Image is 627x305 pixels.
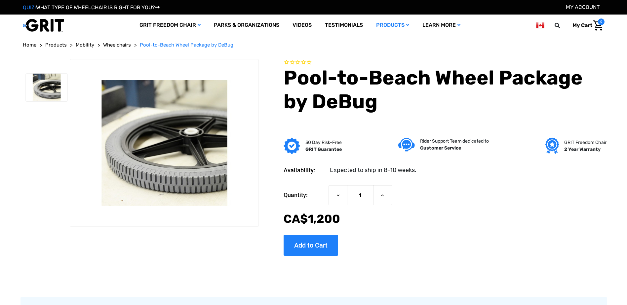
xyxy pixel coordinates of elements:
[564,147,601,152] strong: 2 Year Warranty
[140,42,233,48] span: Pool-to-Beach Wheel Package by DeBug
[70,80,258,206] img: Pool-to-Beach Wheel Package by DeBug
[420,138,489,145] p: Rider Support Team dedicated to
[572,22,592,28] span: My Cart
[76,41,94,49] a: Mobility
[23,4,160,11] a: QUIZ:WHAT TYPE OF WHEELCHAIR IS RIGHT FOR YOU?
[558,18,568,32] input: Search
[420,145,461,151] strong: Customer Service
[140,41,233,49] a: Pool-to-Beach Wheel Package by DeBug
[23,41,605,49] nav: Breadcrumb
[23,18,64,32] img: GRIT All-Terrain Wheelchair and Mobility Equipment
[284,166,325,175] dt: Availability:
[284,235,338,256] input: Add to Cart
[103,41,131,49] a: Wheelchairs
[45,42,67,48] span: Products
[593,20,603,31] img: Cart
[568,18,605,32] a: Cart with 0 items
[23,4,36,11] span: QUIZ:
[284,66,605,114] h1: Pool-to-Beach Wheel Package by DeBug
[103,42,131,48] span: Wheelchairs
[207,15,286,36] a: Parks & Organizations
[76,42,94,48] span: Mobility
[305,147,342,152] strong: GRIT Guarantee
[45,41,67,49] a: Products
[564,139,607,146] p: GRIT Freedom Chair
[23,42,36,48] span: Home
[26,74,68,102] img: Pool-to-Beach Wheel Package by DeBug
[566,4,600,10] a: Account
[398,138,415,152] img: Customer service
[370,15,416,36] a: Products
[330,166,416,175] dd: Expected to ship in 8-10 weeks.
[133,15,207,36] a: GRIT Freedom Chair
[284,138,300,154] img: GRIT Guarantee
[284,185,325,205] label: Quantity:
[286,15,318,36] a: Videos
[416,15,467,36] a: Learn More
[545,138,559,154] img: Grit freedom
[305,139,342,146] p: 30 Day Risk-Free
[536,21,544,29] img: ca.png
[284,59,605,66] span: Rated 0.0 out of 5 stars 0 reviews
[318,15,370,36] a: Testimonials
[23,41,36,49] a: Home
[284,212,340,226] span: CA$‌1,200
[598,18,605,25] span: 0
